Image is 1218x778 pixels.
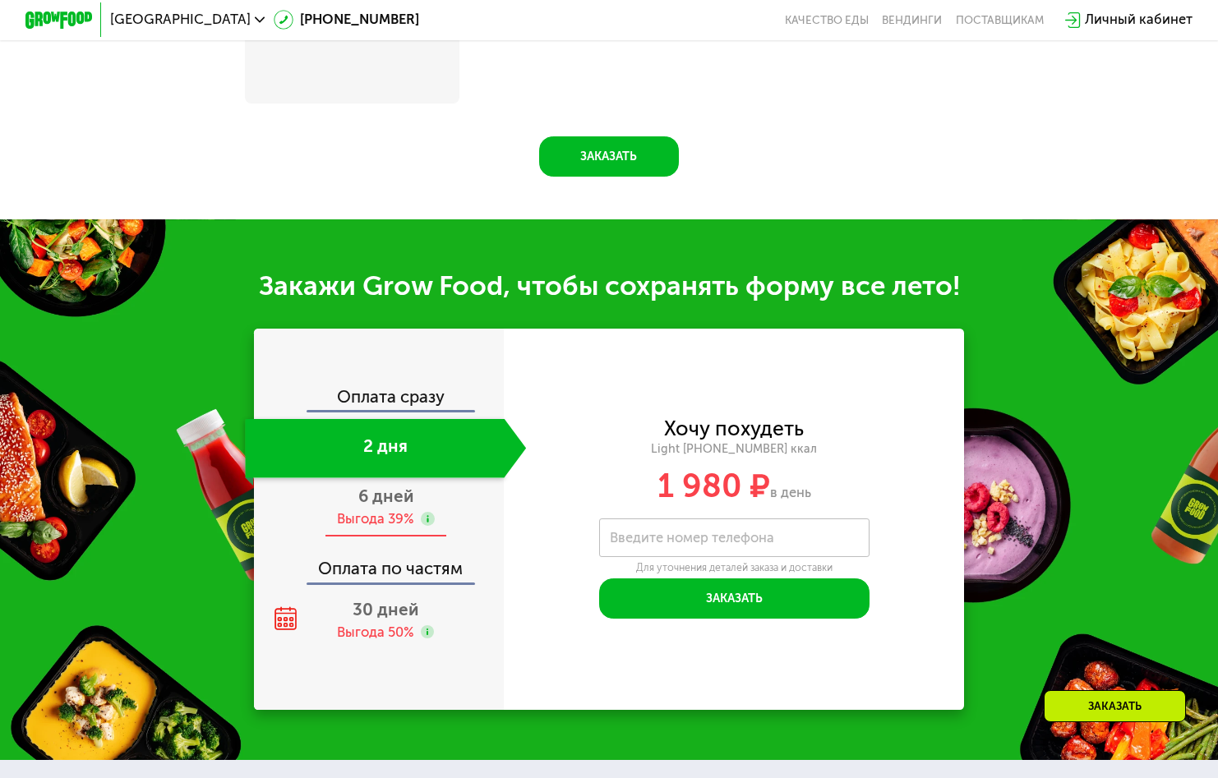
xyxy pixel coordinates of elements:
[110,13,251,26] span: [GEOGRAPHIC_DATA]
[353,600,418,619] span: 30 дней
[539,136,679,177] button: Заказать
[1044,690,1186,722] div: Заказать
[599,578,870,619] button: Заказать
[504,441,964,457] div: Light [PHONE_NUMBER] ккал
[664,420,804,439] div: Хочу похудеть
[358,486,413,506] span: 6 дней
[337,624,414,642] div: Выгода 50%
[956,13,1044,26] div: поставщикам
[882,13,942,26] a: Вендинги
[256,389,505,411] div: Оплата сразу
[770,485,811,500] span: в день
[1085,10,1193,30] div: Личный кабинет
[610,533,774,542] label: Введите номер телефона
[599,561,870,574] div: Для уточнения деталей заказа и доставки
[274,10,420,30] a: [PHONE_NUMBER]
[256,544,505,582] div: Оплата по частям
[657,467,770,505] span: 1 980 ₽
[337,510,414,529] div: Выгода 39%
[785,13,869,26] a: Качество еды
